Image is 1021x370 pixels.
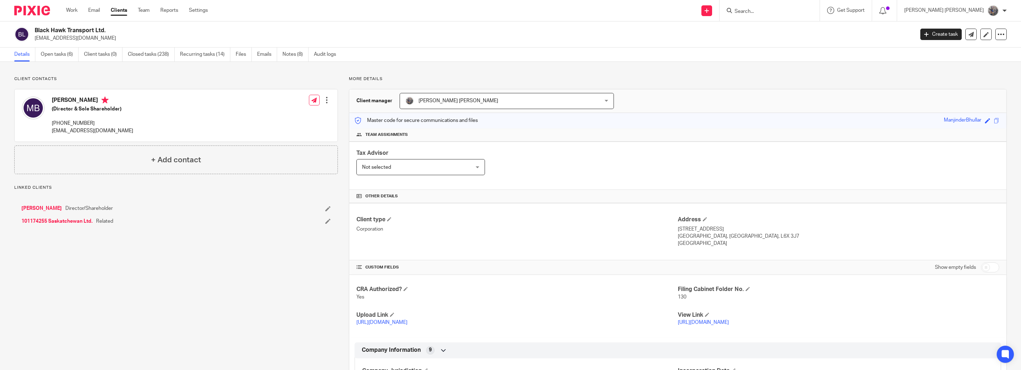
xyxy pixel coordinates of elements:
[14,185,338,191] p: Linked clients
[678,286,999,293] h4: Filing Cabinet Folder No.
[944,117,981,125] div: ManjinderBhullar
[362,165,391,170] span: Not selected
[429,346,432,354] span: 9
[734,9,798,15] input: Search
[355,117,478,124] p: Master code for secure communications and files
[904,7,984,14] p: [PERSON_NAME] [PERSON_NAME]
[356,295,364,300] span: Yes
[52,120,133,127] p: [PHONE_NUMBER]
[678,233,999,240] p: [GEOGRAPHIC_DATA], [GEOGRAPHIC_DATA], L6X 3J7
[314,48,341,61] a: Audit logs
[35,35,910,42] p: [EMAIL_ADDRESS][DOMAIN_NAME]
[21,218,92,225] a: 101174255 Saskatchewan Ltd.
[52,97,133,105] h4: [PERSON_NAME]
[356,265,678,270] h4: CUSTOM FIELDS
[837,8,865,13] span: Get Support
[65,205,113,212] span: Director/Shareholder
[935,264,976,271] label: Show empty fields
[282,48,309,61] a: Notes (8)
[362,346,421,354] span: Company Information
[138,7,150,14] a: Team
[41,48,79,61] a: Open tasks (6)
[365,132,408,138] span: Team assignments
[987,5,999,16] img: 20160912_191538.jpg
[101,97,109,104] i: Primary
[21,205,62,212] a: [PERSON_NAME]
[356,150,389,156] span: Tax Advisor
[920,29,962,40] a: Create task
[88,7,100,14] a: Email
[419,98,498,103] span: [PERSON_NAME] [PERSON_NAME]
[35,27,735,34] h2: Black Hawk Transport Ltd.
[14,76,338,82] p: Client contacts
[151,154,201,166] h4: + Add contact
[356,311,678,319] h4: Upload Link
[128,48,175,61] a: Closed tasks (238)
[66,7,77,14] a: Work
[365,193,398,199] span: Other details
[257,48,277,61] a: Emails
[111,7,127,14] a: Clients
[14,48,35,61] a: Details
[84,48,122,61] a: Client tasks (0)
[678,295,686,300] span: 130
[22,97,45,119] img: svg%3E
[160,7,178,14] a: Reports
[96,218,113,225] span: Related
[678,226,999,233] p: [STREET_ADDRESS]
[678,240,999,247] p: [GEOGRAPHIC_DATA]
[180,48,230,61] a: Recurring tasks (14)
[52,127,133,134] p: [EMAIL_ADDRESS][DOMAIN_NAME]
[356,216,678,223] h4: Client type
[405,97,414,105] img: 20160912_191538.jpg
[356,226,678,233] p: Corporation
[14,6,50,15] img: Pixie
[678,311,999,319] h4: View Link
[349,76,1007,82] p: More details
[52,105,133,113] h5: (Director & Sole Shareholder)
[356,286,678,293] h4: CRA Authorized?
[189,7,208,14] a: Settings
[678,320,729,325] a: [URL][DOMAIN_NAME]
[14,27,29,42] img: svg%3E
[236,48,252,61] a: Files
[678,216,999,223] h4: Address
[356,97,392,104] h3: Client manager
[356,320,407,325] a: [URL][DOMAIN_NAME]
